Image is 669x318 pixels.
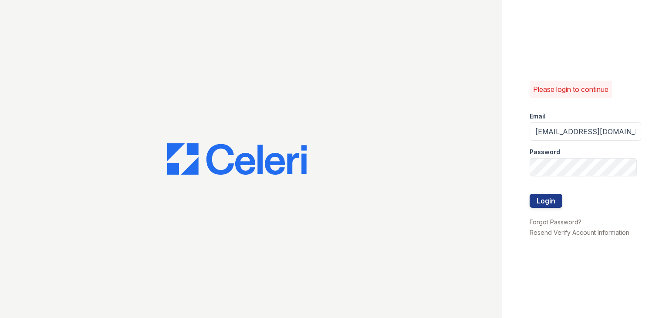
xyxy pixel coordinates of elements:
[533,84,608,95] p: Please login to continue
[530,148,560,156] label: Password
[530,218,581,226] a: Forgot Password?
[530,112,546,121] label: Email
[530,229,629,236] a: Resend Verify Account Information
[530,194,562,208] button: Login
[167,143,307,175] img: CE_Logo_Blue-a8612792a0a2168367f1c8372b55b34899dd931a85d93a1a3d3e32e68fde9ad4.png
